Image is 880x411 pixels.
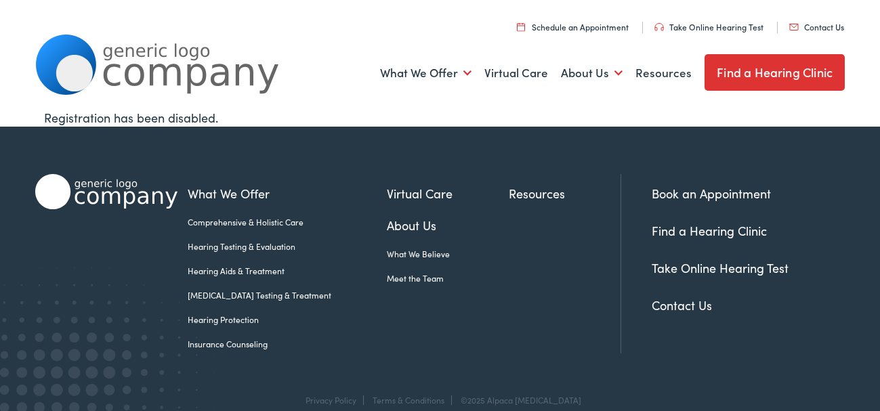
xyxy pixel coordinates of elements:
[635,48,692,98] a: Resources
[373,394,444,406] a: Terms & Conditions
[652,297,712,313] a: Contact Us
[561,48,623,98] a: About Us
[387,184,508,202] a: Virtual Care
[652,259,789,276] a: Take Online Hearing Test
[387,216,508,234] a: About Us
[188,289,387,301] a: [MEDICAL_DATA] Testing & Treatment
[517,21,629,33] a: Schedule an Appointment
[789,24,799,30] img: utility icon
[188,216,387,228] a: Comprehensive & Holistic Care
[484,48,548,98] a: Virtual Care
[517,22,525,31] img: utility icon
[509,184,621,202] a: Resources
[44,108,836,127] div: Registration has been disabled.
[188,265,387,277] a: Hearing Aids & Treatment
[654,23,664,31] img: utility icon
[789,21,844,33] a: Contact Us
[188,338,387,350] a: Insurance Counseling
[654,21,763,33] a: Take Online Hearing Test
[188,184,387,202] a: What We Offer
[705,54,845,91] a: Find a Hearing Clinic
[35,174,177,209] img: Alpaca Audiology
[652,185,771,202] a: Book an Appointment
[380,48,472,98] a: What We Offer
[387,272,508,284] a: Meet the Team
[188,313,387,326] a: Hearing Protection
[188,240,387,253] a: Hearing Testing & Evaluation
[652,222,767,239] a: Find a Hearing Clinic
[454,395,581,405] div: ©2025 Alpaca [MEDICAL_DATA]
[306,394,356,406] a: Privacy Policy
[387,248,508,260] a: What We Believe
